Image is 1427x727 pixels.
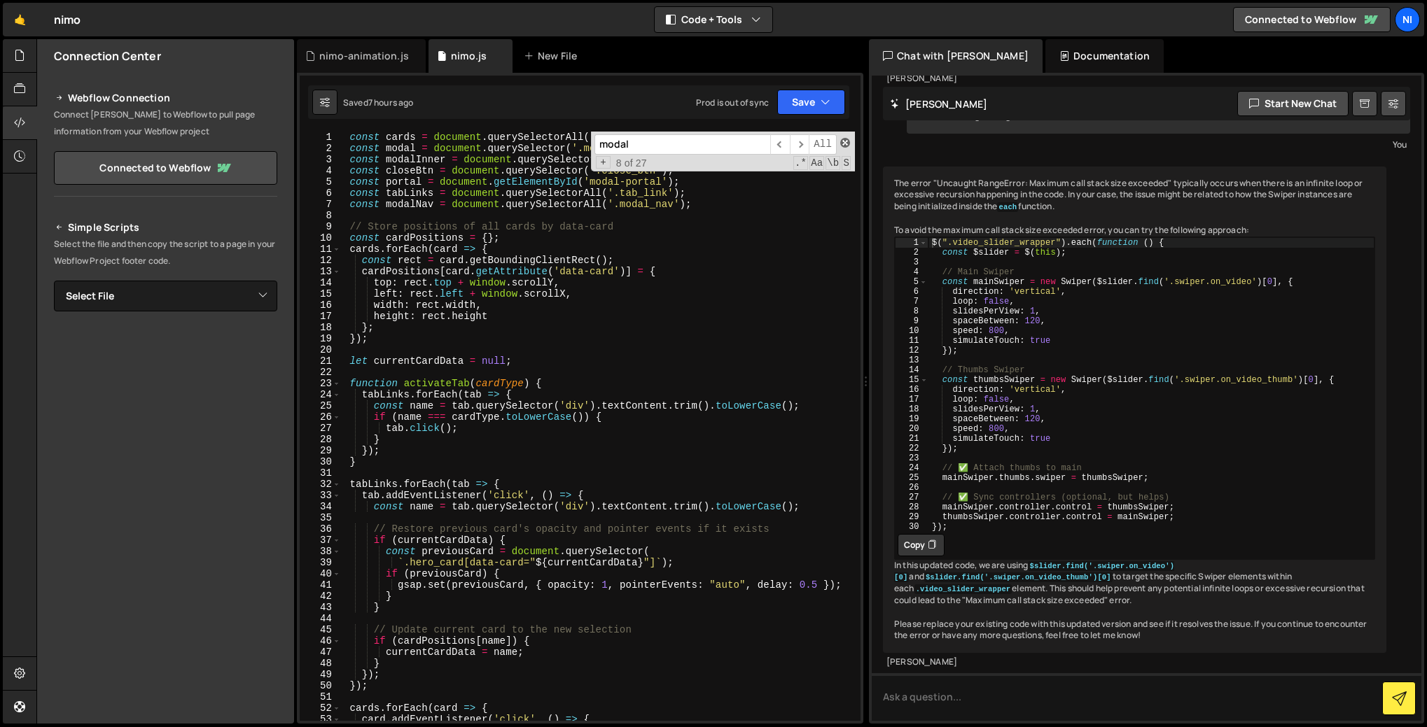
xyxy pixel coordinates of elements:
[300,568,341,579] div: 40
[300,367,341,378] div: 22
[896,493,928,502] div: 27
[300,434,341,445] div: 28
[300,389,341,400] div: 24
[300,523,341,535] div: 36
[300,132,341,143] div: 1
[300,322,341,333] div: 18
[300,624,341,635] div: 45
[914,584,1012,594] code: .video_slider_wrapper
[300,165,341,176] div: 4
[896,444,928,453] div: 22
[896,522,928,532] div: 30
[300,299,341,311] div: 16
[54,219,277,236] h2: Simple Scripts
[524,49,583,63] div: New File
[777,90,845,115] button: Save
[343,97,414,108] div: Saved
[54,151,277,185] a: Connected to Webflow
[655,7,772,32] button: Code + Tools
[54,236,277,269] p: Select the file and then copy the script to a page in your Webflow Project footer code.
[54,106,277,140] p: Connect [PERSON_NAME] to Webflow to pull page information from your Webflow project
[770,134,790,155] span: ​
[300,602,341,613] div: 43
[300,680,341,691] div: 50
[896,267,928,277] div: 4
[300,658,341,669] div: 48
[896,463,928,473] div: 24
[300,546,341,557] div: 38
[883,167,1386,654] div: The error "Uncaught RangeError: Maximum call stack size exceeded" typically occurs when there is ...
[319,49,409,63] div: nimo-animation.js
[896,365,928,375] div: 14
[300,188,341,199] div: 6
[300,344,341,355] div: 20
[869,39,1043,73] div: Chat with [PERSON_NAME]
[300,579,341,591] div: 41
[300,333,341,344] div: 19
[300,311,341,322] div: 17
[809,134,837,155] span: Alt-Enter
[896,326,928,336] div: 10
[300,691,341,703] div: 51
[300,199,341,210] div: 7
[894,561,1174,583] code: $slider.find('.swiper.on_video')[0]
[896,512,928,522] div: 29
[300,423,341,434] div: 27
[1233,7,1391,32] a: Connected to Webflow
[54,11,81,28] div: nimo
[54,334,279,460] iframe: YouTube video player
[896,346,928,355] div: 12
[896,306,928,316] div: 8
[1395,7,1420,32] a: ni
[890,97,987,111] h2: [PERSON_NAME]
[300,266,341,277] div: 13
[898,534,945,556] button: Copy
[896,385,928,395] div: 16
[611,157,653,169] span: 8 of 27
[842,156,851,170] span: Search In Selection
[300,456,341,467] div: 30
[896,483,928,493] div: 26
[1045,39,1164,73] div: Documentation
[300,243,341,255] div: 11
[300,557,341,568] div: 39
[300,591,341,602] div: 42
[896,414,928,424] div: 19
[300,703,341,714] div: 52
[300,411,341,423] div: 26
[300,613,341,624] div: 44
[300,154,341,165] div: 3
[451,49,487,63] div: nimo.js
[896,297,928,306] div: 7
[826,156,840,170] span: Whole Word Search
[696,97,769,108] div: Prod is out of sync
[300,255,341,266] div: 12
[300,647,341,658] div: 47
[997,202,1018,212] code: each
[896,424,928,434] div: 20
[300,277,341,288] div: 14
[368,97,414,108] div: 7 hours ago
[300,512,341,523] div: 35
[896,375,928,385] div: 15
[300,479,341,490] div: 32
[896,404,928,414] div: 18
[896,434,928,444] div: 21
[300,669,341,680] div: 49
[924,572,1113,582] code: $slider.find('.swiper.on_video_thumb')[0]
[896,502,928,512] div: 28
[3,3,37,36] a: 🤙
[300,378,341,389] div: 23
[886,73,1383,85] div: [PERSON_NAME]
[300,232,341,243] div: 10
[300,445,341,456] div: 29
[896,257,928,267] div: 3
[54,48,161,64] h2: Connection Center
[809,156,824,170] span: CaseSensitive Search
[300,221,341,232] div: 9
[594,134,770,155] input: Search for
[300,210,341,221] div: 8
[896,395,928,404] div: 17
[896,336,928,346] div: 11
